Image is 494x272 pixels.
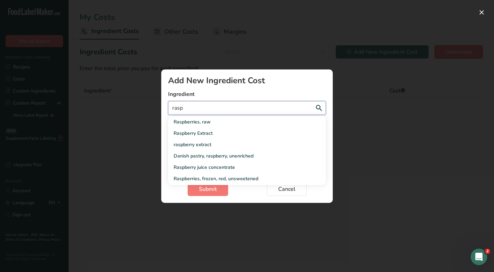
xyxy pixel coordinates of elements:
a: Raspberries, raw [168,116,326,128]
div: Add New Ingredient Cost [168,76,326,85]
div: Raspberry Extract [174,130,309,137]
span: Cancel [278,185,295,193]
a: Danish pastry, raspberry, unenriched [168,150,326,162]
button: Submit [188,182,228,196]
div: Danish pastry, raspberry, unenriched [174,152,309,160]
a: Beverages, OCEAN SPRAY, Light Cranberry and Raspberry Flavored Juice [168,184,326,196]
div: raspberry extract [174,141,309,148]
a: Raspberries, frozen, red, unsweetened [168,173,326,184]
button: Cancel [267,182,307,196]
a: Raspberry Extract [168,128,326,139]
input: Search [168,101,326,115]
div: Raspberries, frozen, red, unsweetened [174,175,309,182]
iframe: Intercom live chat [471,249,487,265]
div: Raspberry juice concentrate [174,164,309,171]
a: raspberry extract [168,139,326,150]
div: Raspberries, raw [174,118,309,126]
a: Raspberry juice concentrate [168,162,326,173]
label: Ingredient [168,90,326,98]
span: 2 [485,249,490,254]
span: Submit [199,185,217,193]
